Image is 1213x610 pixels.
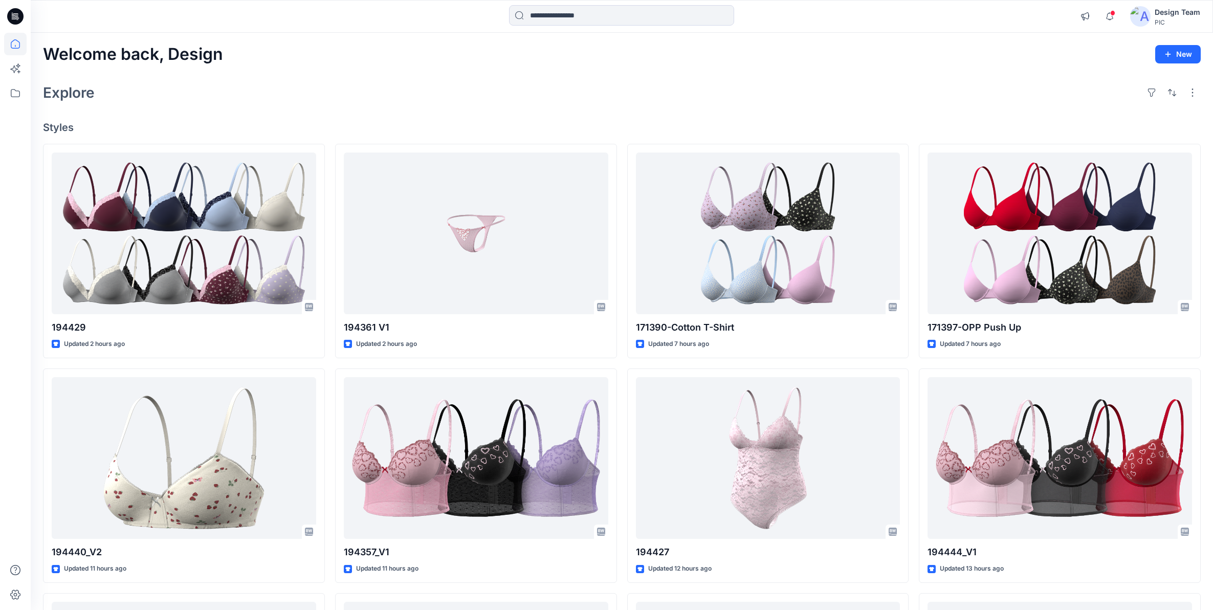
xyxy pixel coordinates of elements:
[52,377,316,539] a: 194440_V2
[43,84,95,101] h2: Explore
[1155,18,1200,26] div: PIC
[344,320,608,335] p: 194361 V1
[64,339,125,350] p: Updated 2 hours ago
[636,152,900,315] a: 171390-Cotton T-Shirt
[940,563,1004,574] p: Updated 13 hours ago
[52,152,316,315] a: 194429
[356,339,417,350] p: Updated 2 hours ago
[356,563,418,574] p: Updated 11 hours ago
[1155,45,1201,63] button: New
[928,320,1192,335] p: 171397-OPP Push Up
[648,339,709,350] p: Updated 7 hours ago
[928,377,1192,539] a: 194444_V1
[636,320,900,335] p: 171390-Cotton T-Shirt
[64,563,126,574] p: Updated 11 hours ago
[52,320,316,335] p: 194429
[1130,6,1151,27] img: avatar
[344,545,608,559] p: 194357_V1
[940,339,1001,350] p: Updated 7 hours ago
[344,377,608,539] a: 194357_V1
[636,545,900,559] p: 194427
[43,121,1201,134] h4: Styles
[928,152,1192,315] a: 171397-OPP Push Up
[648,563,712,574] p: Updated 12 hours ago
[928,545,1192,559] p: 194444_V1
[52,545,316,559] p: 194440_V2
[43,45,223,64] h2: Welcome back, Design
[344,152,608,315] a: 194361 V1
[1155,6,1200,18] div: Design Team
[636,377,900,539] a: 194427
